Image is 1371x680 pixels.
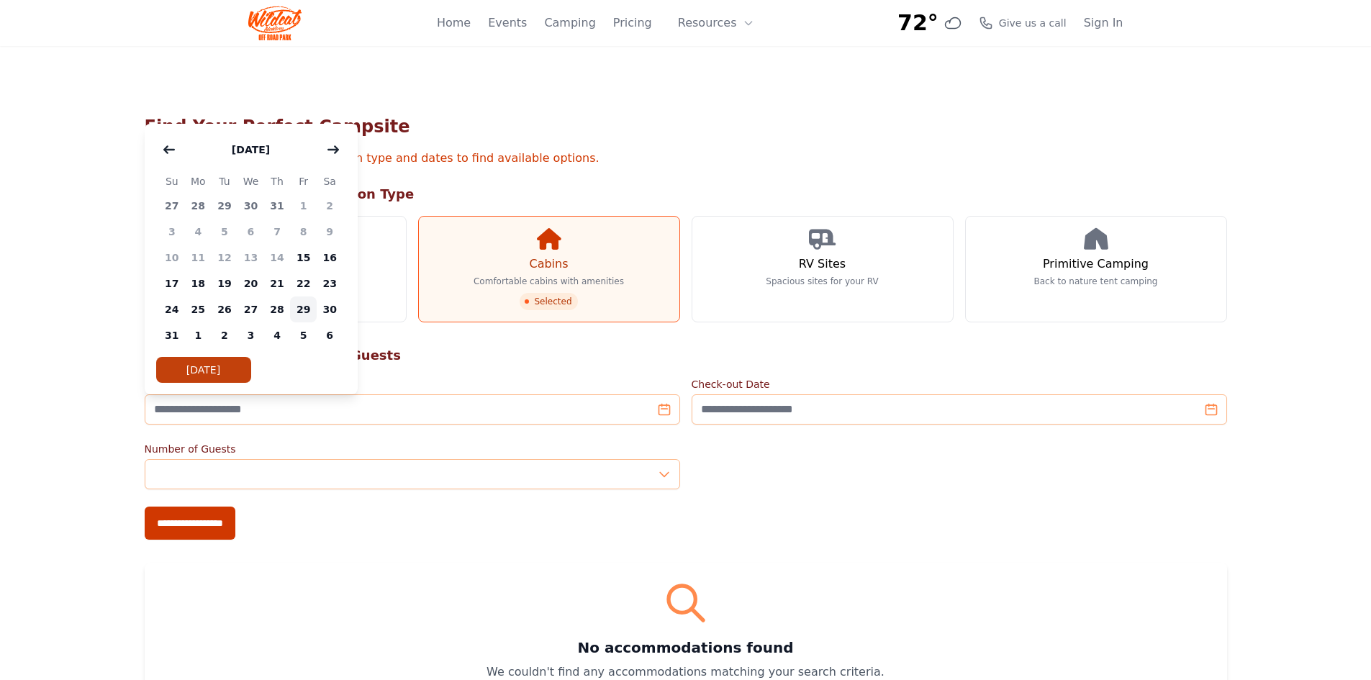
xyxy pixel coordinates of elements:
[529,255,568,273] h3: Cabins
[317,245,343,271] span: 16
[264,271,291,296] span: 21
[185,219,212,245] span: 4
[1034,276,1158,287] p: Back to nature tent camping
[212,245,238,271] span: 12
[264,245,291,271] span: 14
[237,173,264,190] span: We
[290,322,317,348] span: 5
[185,193,212,219] span: 28
[217,135,284,164] button: [DATE]
[264,193,291,219] span: 31
[965,216,1227,322] a: Primitive Camping Back to nature tent camping
[145,345,1227,366] h2: Step 2: Select Your Dates & Guests
[212,173,238,190] span: Tu
[145,442,680,456] label: Number of Guests
[212,296,238,322] span: 26
[544,14,595,32] a: Camping
[290,173,317,190] span: Fr
[237,322,264,348] span: 3
[237,245,264,271] span: 13
[437,14,471,32] a: Home
[317,173,343,190] span: Sa
[185,322,212,348] span: 1
[237,296,264,322] span: 27
[237,219,264,245] span: 6
[145,150,1227,167] p: Select your preferred accommodation type and dates to find available options.
[418,216,680,322] a: Cabins Comfortable cabins with amenities Selected
[897,10,938,36] span: 72°
[290,271,317,296] span: 22
[979,16,1067,30] a: Give us a call
[1084,14,1123,32] a: Sign In
[290,193,317,219] span: 1
[212,271,238,296] span: 19
[212,219,238,245] span: 5
[999,16,1067,30] span: Give us a call
[264,173,291,190] span: Th
[290,245,317,271] span: 15
[212,322,238,348] span: 2
[159,193,186,219] span: 27
[317,271,343,296] span: 23
[159,173,186,190] span: Su
[488,14,527,32] a: Events
[145,184,1227,204] h2: Step 1: Choose Accommodation Type
[317,219,343,245] span: 9
[185,173,212,190] span: Mo
[185,296,212,322] span: 25
[248,6,302,40] img: Wildcat Logo
[156,357,251,383] button: [DATE]
[766,276,878,287] p: Spacious sites for your RV
[692,377,1227,391] label: Check-out Date
[799,255,846,273] h3: RV Sites
[159,271,186,296] span: 17
[159,322,186,348] span: 31
[185,271,212,296] span: 18
[159,245,186,271] span: 10
[264,322,291,348] span: 4
[185,245,212,271] span: 11
[1043,255,1149,273] h3: Primitive Camping
[520,293,577,310] span: Selected
[264,219,291,245] span: 7
[145,377,680,391] label: Check-in Date
[474,276,624,287] p: Comfortable cabins with amenities
[145,115,1227,138] h1: Find Your Perfect Campsite
[159,296,186,322] span: 24
[317,296,343,322] span: 30
[237,271,264,296] span: 20
[162,638,1210,658] h3: No accommodations found
[317,322,343,348] span: 6
[264,296,291,322] span: 28
[290,219,317,245] span: 8
[290,296,317,322] span: 29
[317,193,343,219] span: 2
[669,9,763,37] button: Resources
[212,193,238,219] span: 29
[613,14,652,32] a: Pricing
[692,216,954,322] a: RV Sites Spacious sites for your RV
[237,193,264,219] span: 30
[159,219,186,245] span: 3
